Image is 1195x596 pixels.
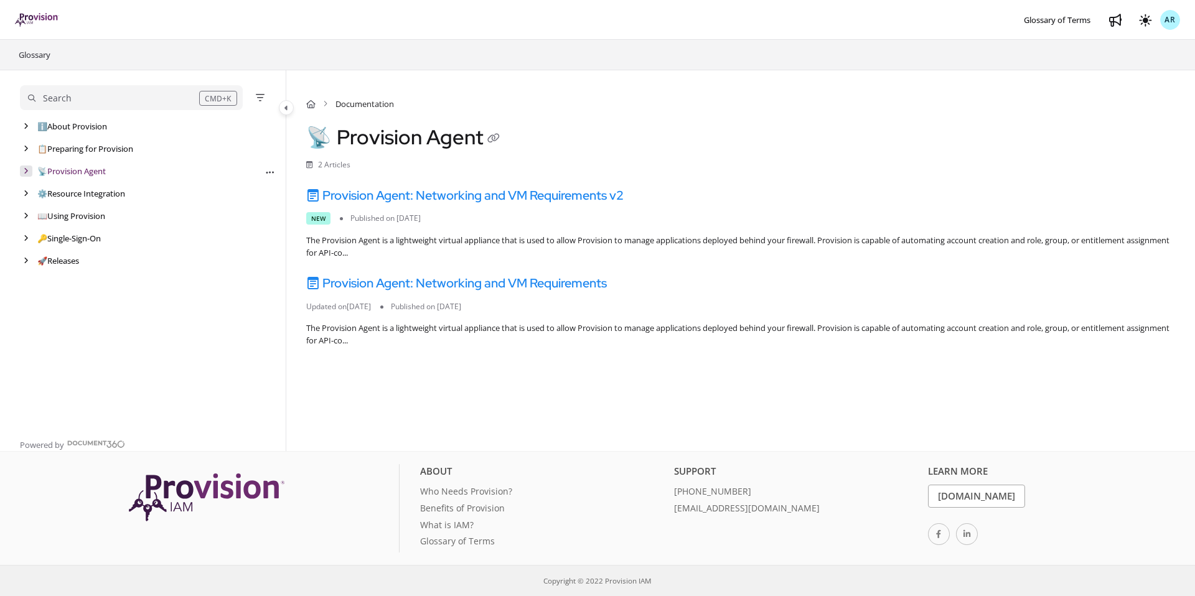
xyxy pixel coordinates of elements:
[20,121,32,133] div: arrow
[928,485,1025,508] a: [DOMAIN_NAME]
[37,188,47,199] span: ⚙️
[674,485,919,501] a: [PHONE_NUMBER]
[420,464,665,485] div: About
[199,91,237,106] div: CMD+K
[37,254,79,267] a: Releases
[43,91,72,105] div: Search
[674,501,919,518] a: [EMAIL_ADDRESS][DOMAIN_NAME]
[1160,10,1180,30] button: AR
[20,436,125,451] a: Powered by Document360 - opens in a new tab
[306,275,607,291] a: Provision Agent: Networking and VM Requirements
[17,47,52,62] a: Glossary
[335,98,394,110] span: Documentation
[306,187,624,203] a: Provision Agent: Networking and VM Requirements v2
[37,187,125,200] a: Resource Integration
[674,464,919,485] div: Support
[484,129,504,149] button: Copy link of Provision Agent
[37,210,105,222] a: Using Provision
[306,124,332,151] span: 📡
[306,125,504,149] h1: Provision Agent
[306,98,316,110] a: Home
[263,165,276,178] button: Article more options
[20,439,64,451] span: Powered by
[306,235,1175,259] div: The Provision Agent is a lightweight virtual appliance that is used to allow Provision to manage ...
[420,534,665,551] a: Glossary of Terms
[37,233,47,244] span: 🔑
[306,322,1175,347] div: The Provision Agent is a lightweight virtual appliance that is used to allow Provision to manage ...
[420,501,665,518] a: Benefits of Provision
[37,143,47,154] span: 📋
[420,518,665,535] a: What is IAM?
[37,210,47,221] span: 📖
[1105,10,1125,30] a: Whats new
[37,232,101,244] a: Single-Sign-On
[20,210,32,222] div: arrow
[279,100,294,115] button: Category toggle
[20,188,32,200] div: arrow
[15,13,59,27] a: Project logo
[37,142,133,155] a: Preparing for Provision
[37,255,47,266] span: 🚀
[129,473,284,521] img: Provision IAM Onboarding Platform
[37,165,47,177] span: 📡
[340,213,430,224] li: Published on [DATE]
[20,85,243,110] button: Search
[253,90,268,105] button: Filter
[928,464,1173,485] div: Learn More
[1165,14,1176,26] span: AR
[15,13,59,27] img: brand logo
[263,164,276,178] div: More options
[20,143,32,155] div: arrow
[306,159,350,171] li: 2 Articles
[37,120,107,133] a: About Provision
[20,233,32,244] div: arrow
[420,485,665,501] a: Who Needs Provision?
[20,165,32,177] div: arrow
[1024,14,1090,26] span: Glossary of Terms
[67,440,125,448] img: Document360
[37,121,47,132] span: ℹ️
[37,165,106,177] a: Provision Agent
[380,301,471,312] li: Published on [DATE]
[1135,10,1155,30] button: Theme options
[306,301,380,312] li: Updated on [DATE]
[306,212,330,225] span: New
[20,255,32,267] div: arrow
